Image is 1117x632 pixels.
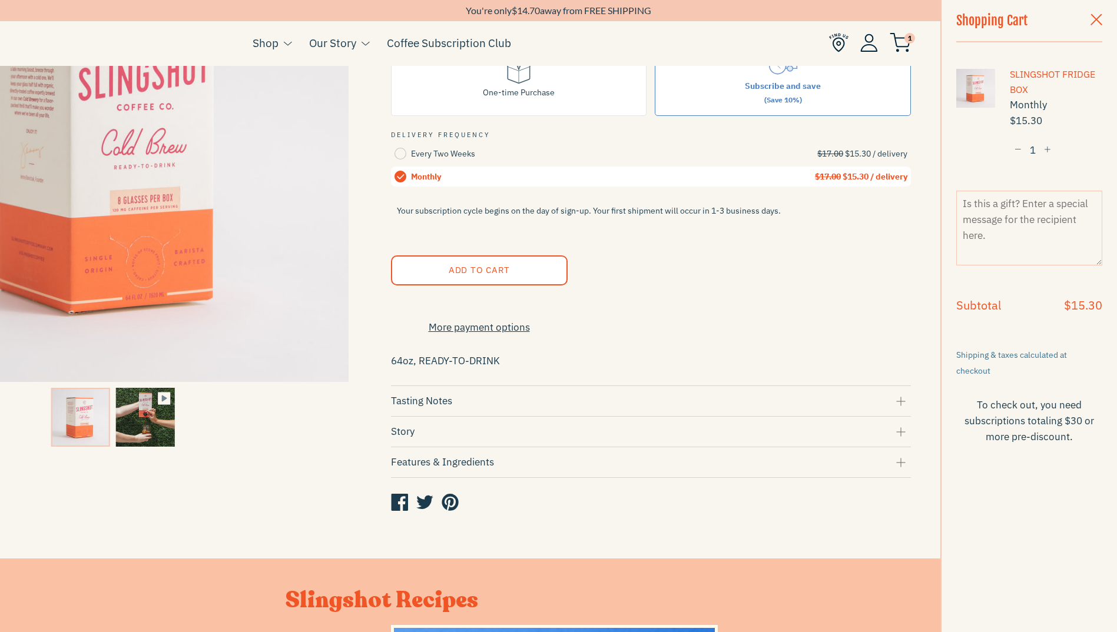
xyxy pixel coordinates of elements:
a: Shop [253,34,279,52]
img: Slingshot Fridge Box 64oz Ready-to-Drink [116,388,175,447]
div: Features & Ingredients [391,454,912,470]
a: SLINGSHOT FRIDGE BOX [1010,67,1102,97]
span: $15.30 [845,148,871,159]
a: More payment options [391,320,568,335]
span: 14.70 [517,5,540,16]
div: One-time Purchase [483,86,555,99]
h4: $15.30 [1064,300,1102,311]
span: delivery [876,171,907,182]
img: cart [890,33,911,52]
a: Coffee Subscription Club [387,34,511,52]
a: Our Story [309,34,356,52]
span: / [873,148,876,159]
span: / [870,171,874,182]
img: Find Us [829,33,848,52]
small: Shipping & taxes calculated at checkout [956,350,1067,376]
div: Every Two Weeks [411,147,818,160]
div: Monthly [1010,97,1102,113]
span: Add to Cart [448,264,509,275]
p: Your subscription cycle begins on the day of sign-up. Your first shipment will occur in 1-3 busin... [391,198,912,223]
span: Slingshot Recipes [286,585,478,616]
img: Slingshot Fridge Box 64oz Ready-to-Drink [51,388,110,447]
a: 1 [890,36,911,50]
div: Tasting Notes [391,393,912,409]
p: To check out, you need subscriptions totaling $30 or more pre-discount. [956,391,1102,451]
h4: Subtotal [956,300,1001,311]
span: $ [512,5,517,16]
span: $15.30 [1010,113,1102,129]
span: 1 [904,33,915,44]
div: Story [391,424,912,440]
span: Subscribe and save [745,81,821,91]
span: delivery [877,148,907,159]
p: 64oz, READY-TO-DRINK [391,351,912,371]
legend: Delivery Frequency [391,130,490,141]
img: Account [860,34,878,52]
span: (Save 10%) [764,95,802,104]
button: Add to Cart [391,255,568,285]
strike: $17.00 [815,171,841,182]
span: $15.30 [843,171,869,182]
div: Monthly [411,170,816,183]
strike: $17.00 [817,148,843,159]
input: quantity [1010,139,1056,161]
